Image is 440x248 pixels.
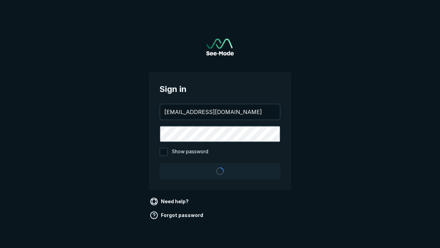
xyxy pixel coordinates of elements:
a: Forgot password [148,210,206,221]
span: Sign in [159,83,280,95]
a: Need help? [148,196,191,207]
input: your@email.com [160,104,280,120]
span: Show password [172,148,208,156]
a: Go to sign in [206,39,234,55]
img: See-Mode Logo [206,39,234,55]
